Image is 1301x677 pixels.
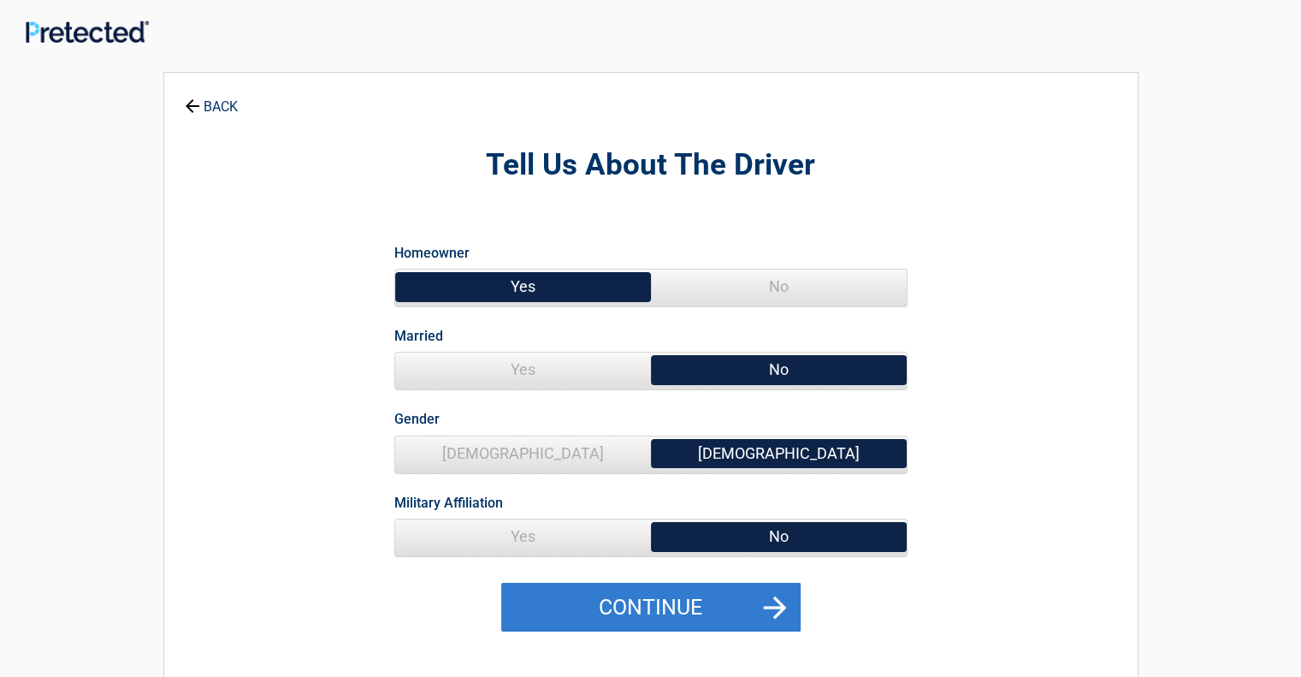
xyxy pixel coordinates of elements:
[394,491,503,514] label: Military Affiliation
[395,520,651,554] span: Yes
[651,520,907,554] span: No
[501,583,801,632] button: Continue
[394,407,440,431] label: Gender
[258,145,1044,186] h2: Tell Us About The Driver
[651,436,907,471] span: [DEMOGRAPHIC_DATA]
[394,324,443,347] label: Married
[395,353,651,387] span: Yes
[395,270,651,304] span: Yes
[26,21,149,43] img: Main Logo
[394,241,470,264] label: Homeowner
[181,84,241,114] a: BACK
[651,353,907,387] span: No
[395,436,651,471] span: [DEMOGRAPHIC_DATA]
[651,270,907,304] span: No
